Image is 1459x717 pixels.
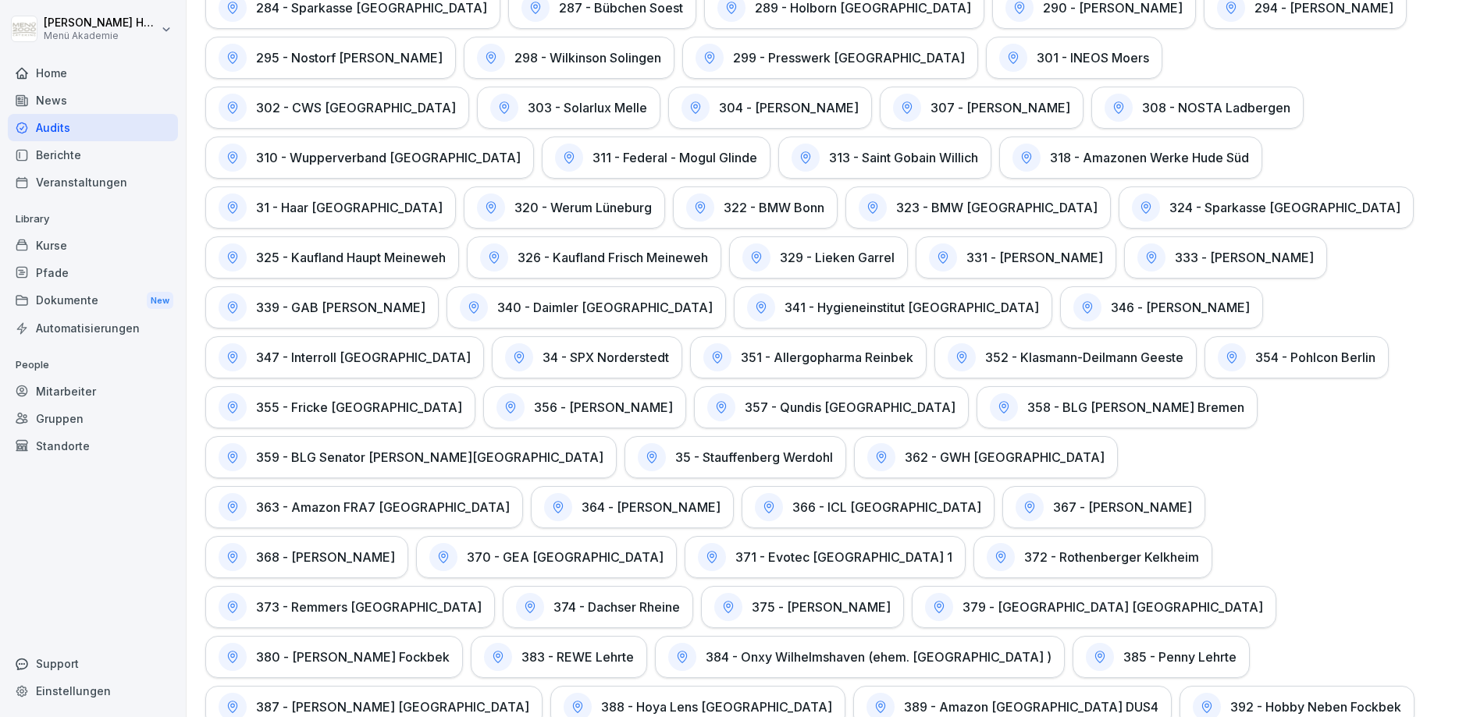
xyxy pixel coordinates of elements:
h1: 311 - Federal - Mogul Glinde [592,150,757,165]
h1: 301 - INEOS Moers [1037,50,1149,66]
h1: 298 - Wilkinson Solingen [514,50,661,66]
a: 362 - GWH [GEOGRAPHIC_DATA] [854,436,1118,478]
h1: 371 - Evotec [GEOGRAPHIC_DATA] 1 [735,549,952,565]
a: 303 - Solarlux Melle [477,87,660,129]
a: 308 - NOSTA Ladbergen [1091,87,1304,129]
h1: 310 - Wupperverband [GEOGRAPHIC_DATA] [256,150,521,165]
h1: 389 - Amazon [GEOGRAPHIC_DATA] DUS4 [904,699,1158,715]
a: 299 - Presswerk [GEOGRAPHIC_DATA] [682,37,978,79]
a: 357 - Qundis [GEOGRAPHIC_DATA] [694,386,969,428]
h1: 304 - [PERSON_NAME] [719,100,859,115]
a: 301 - INEOS Moers [986,37,1162,79]
a: DokumenteNew [8,286,178,315]
a: 380 - [PERSON_NAME] Fockbek [205,636,463,678]
a: 313 - Saint Gobain Willich [778,137,991,179]
a: 34 - SPX Norderstedt [492,336,682,378]
div: Gruppen [8,405,178,432]
a: 351 - Allergopharma Reinbek [690,336,927,378]
a: 347 - Interroll [GEOGRAPHIC_DATA] [205,336,484,378]
a: Standorte [8,432,178,460]
a: Berichte [8,141,178,169]
a: 371 - Evotec [GEOGRAPHIC_DATA] 1 [685,536,966,578]
a: 370 - GEA [GEOGRAPHIC_DATA] [416,536,677,578]
h1: 303 - Solarlux Melle [528,100,647,115]
div: New [147,292,173,310]
h1: 346 - [PERSON_NAME] [1111,300,1250,315]
a: 304 - [PERSON_NAME] [668,87,872,129]
div: News [8,87,178,114]
a: Veranstaltungen [8,169,178,196]
a: 368 - [PERSON_NAME] [205,536,408,578]
h1: 372 - Rothenberger Kelkheim [1024,549,1199,565]
a: 375 - [PERSON_NAME] [701,586,904,628]
h1: 329 - Lieken Garrel [780,250,895,265]
p: People [8,353,178,378]
h1: 383 - REWE Lehrte [521,649,634,665]
h1: 368 - [PERSON_NAME] [256,549,395,565]
a: 326 - Kaufland Frisch Meineweh [467,236,721,279]
h1: 333 - [PERSON_NAME] [1175,250,1314,265]
a: 311 - Federal - Mogul Glinde [542,137,770,179]
a: 318 - Amazonen Werke Hude Süd [999,137,1262,179]
h1: 340 - Daimler [GEOGRAPHIC_DATA] [497,300,713,315]
a: 383 - REWE Lehrte [471,636,647,678]
h1: 34 - SPX Norderstedt [543,350,669,365]
h1: 358 - BLG [PERSON_NAME] Bremen [1027,399,1244,415]
a: 372 - Rothenberger Kelkheim [973,536,1212,578]
div: Mitarbeiter [8,378,178,405]
h1: 341 - Hygieneinstitut [GEOGRAPHIC_DATA] [785,300,1039,315]
h1: 375 - [PERSON_NAME] [752,599,891,615]
div: Support [8,650,178,677]
a: 355 - Fricke [GEOGRAPHIC_DATA] [205,386,475,428]
h1: 302 - CWS [GEOGRAPHIC_DATA] [256,100,456,115]
h1: 299 - Presswerk [GEOGRAPHIC_DATA] [733,50,965,66]
h1: 380 - [PERSON_NAME] Fockbek [256,649,450,665]
h1: 370 - GEA [GEOGRAPHIC_DATA] [467,549,664,565]
a: 329 - Lieken Garrel [729,236,908,279]
a: Pfade [8,259,178,286]
h1: 355 - Fricke [GEOGRAPHIC_DATA] [256,399,462,415]
h1: 323 - BMW [GEOGRAPHIC_DATA] [896,200,1098,215]
a: 339 - GAB [PERSON_NAME] [205,286,439,328]
a: 324 - Sparkasse [GEOGRAPHIC_DATA] [1119,186,1414,229]
a: 384 - Onxy Wilhelmshaven (ehem. [GEOGRAPHIC_DATA] ) [655,636,1065,678]
h1: 364 - [PERSON_NAME] [582,499,721,515]
p: Library [8,207,178,232]
h1: 367 - [PERSON_NAME] [1053,499,1192,515]
h1: 352 - Klasmann-Deilmann Geeste [985,350,1183,365]
a: 323 - BMW [GEOGRAPHIC_DATA] [845,186,1111,229]
a: Einstellungen [8,677,178,705]
a: 359 - BLG Senator [PERSON_NAME][GEOGRAPHIC_DATA] [205,436,617,478]
a: 322 - BMW Bonn [673,186,838,229]
h1: 322 - BMW Bonn [724,200,824,215]
a: Kurse [8,232,178,259]
h1: 326 - Kaufland Frisch Meineweh [518,250,708,265]
a: 385 - Penny Lehrte [1073,636,1250,678]
h1: 295 - Nostorf [PERSON_NAME] [256,50,443,66]
h1: 347 - Interroll [GEOGRAPHIC_DATA] [256,350,471,365]
h1: 324 - Sparkasse [GEOGRAPHIC_DATA] [1169,200,1400,215]
a: 352 - Klasmann-Deilmann Geeste [934,336,1197,378]
a: Audits [8,114,178,141]
h1: 362 - GWH [GEOGRAPHIC_DATA] [905,449,1105,465]
h1: 31 - Haar [GEOGRAPHIC_DATA] [256,200,443,215]
h1: 363 - Amazon FRA7 [GEOGRAPHIC_DATA] [256,499,510,515]
h1: 384 - Onxy Wilhelmshaven (ehem. [GEOGRAPHIC_DATA] ) [706,649,1052,665]
a: 295 - Nostorf [PERSON_NAME] [205,37,456,79]
a: 302 - CWS [GEOGRAPHIC_DATA] [205,87,469,129]
h1: 318 - Amazonen Werke Hude Süd [1050,150,1249,165]
h1: 374 - Dachser Rheine [553,599,680,615]
div: Home [8,59,178,87]
a: Automatisierungen [8,314,178,342]
h1: 373 - Remmers [GEOGRAPHIC_DATA] [256,599,482,615]
a: 356 - [PERSON_NAME] [483,386,686,428]
a: 366 - ICL [GEOGRAPHIC_DATA] [742,486,995,528]
p: Menü Akademie [44,30,158,41]
h1: 388 - Hoya Lens [GEOGRAPHIC_DATA] [601,699,832,715]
